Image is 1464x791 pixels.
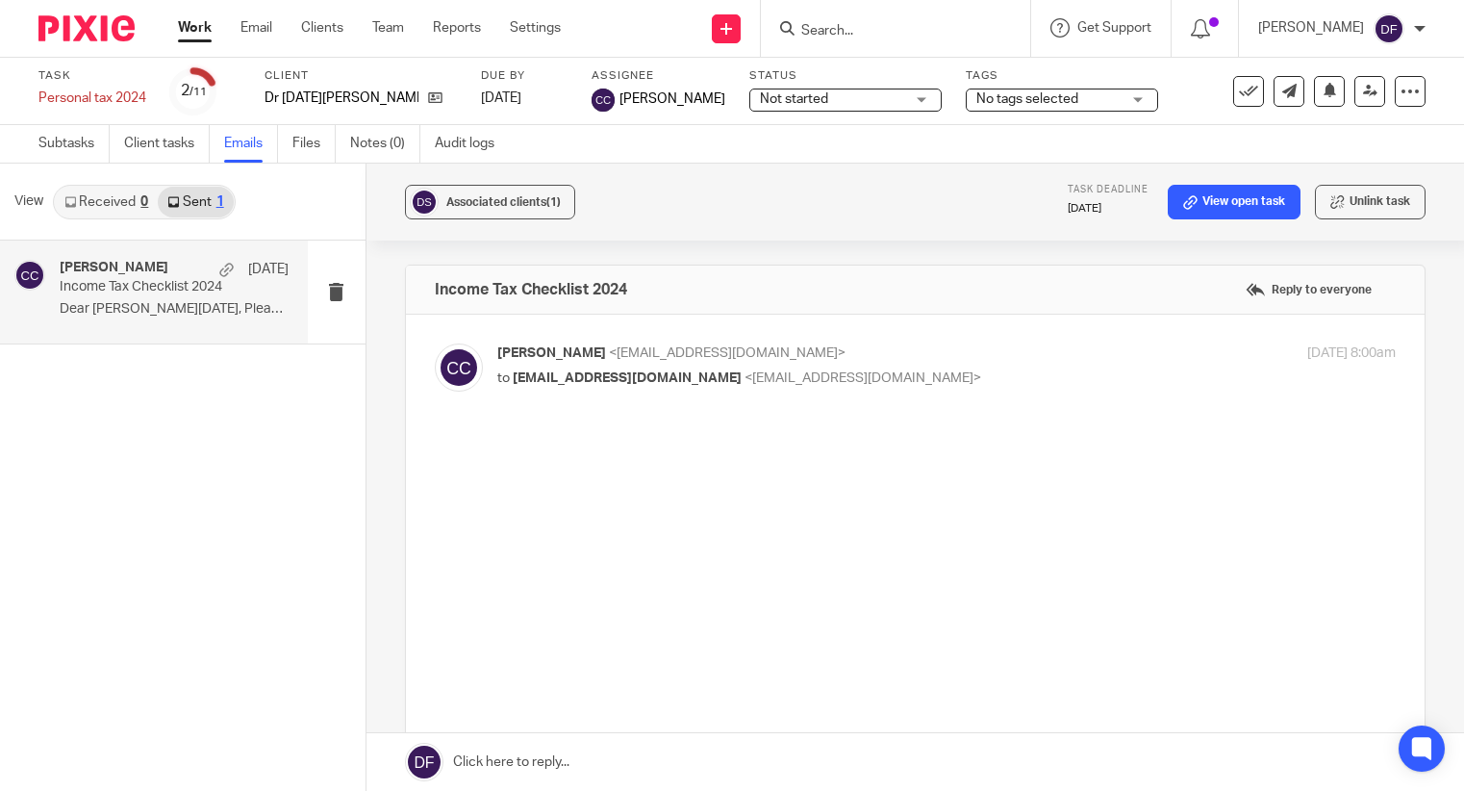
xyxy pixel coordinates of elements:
[481,68,568,84] label: Due by
[216,195,224,209] div: 1
[372,18,404,38] a: Team
[497,371,510,385] span: to
[481,91,521,105] span: [DATE]
[265,68,457,84] label: Client
[178,18,212,38] a: Work
[410,188,439,217] img: svg%3E
[14,191,43,212] span: View
[619,89,725,109] span: [PERSON_NAME]
[265,89,418,108] p: Dr [DATE][PERSON_NAME]
[592,68,725,84] label: Assignee
[510,18,561,38] a: Settings
[240,18,272,38] a: Email
[158,187,233,217] a: Sent1
[546,196,561,208] span: (1)
[38,68,146,84] label: Task
[224,125,278,163] a: Emails
[350,125,420,163] a: Notes (0)
[248,260,289,279] p: [DATE]
[1077,21,1151,35] span: Get Support
[124,125,210,163] a: Client tasks
[60,260,168,276] h4: [PERSON_NAME]
[14,260,45,291] img: svg%3E
[1315,185,1426,219] button: Unlink task
[405,185,575,219] button: Associated clients(1)
[749,68,942,84] label: Status
[1168,185,1300,219] a: View open task
[799,23,972,40] input: Search
[966,68,1158,84] label: Tags
[433,18,481,38] a: Reports
[60,279,242,295] p: Income Tax Checklist 2024
[38,125,110,163] a: Subtasks
[592,89,615,112] img: svg%3E
[140,195,148,209] div: 0
[760,92,828,106] span: Not started
[435,280,627,299] h4: Income Tax Checklist 2024
[38,89,146,108] div: Personal tax 2024
[1068,201,1148,217] p: [DATE]
[60,301,289,318] p: Dear [PERSON_NAME][DATE], Please find below a link to...
[745,371,981,385] span: <[EMAIL_ADDRESS][DOMAIN_NAME]>
[1374,13,1404,44] img: svg%3E
[446,196,561,208] span: Associated clients
[976,92,1078,106] span: No tags selected
[189,87,207,97] small: /11
[513,371,742,385] span: [EMAIL_ADDRESS][DOMAIN_NAME]
[181,80,207,102] div: 2
[1307,344,1396,364] p: [DATE] 8:00am
[1241,275,1376,304] label: Reply to everyone
[301,18,343,38] a: Clients
[55,187,158,217] a: Received0
[435,125,509,163] a: Audit logs
[38,15,135,41] img: Pixie
[1068,185,1148,194] span: Task deadline
[497,346,606,360] span: [PERSON_NAME]
[1258,18,1364,38] p: [PERSON_NAME]
[435,344,483,392] img: svg%3E
[609,346,846,360] span: <[EMAIL_ADDRESS][DOMAIN_NAME]>
[292,125,336,163] a: Files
